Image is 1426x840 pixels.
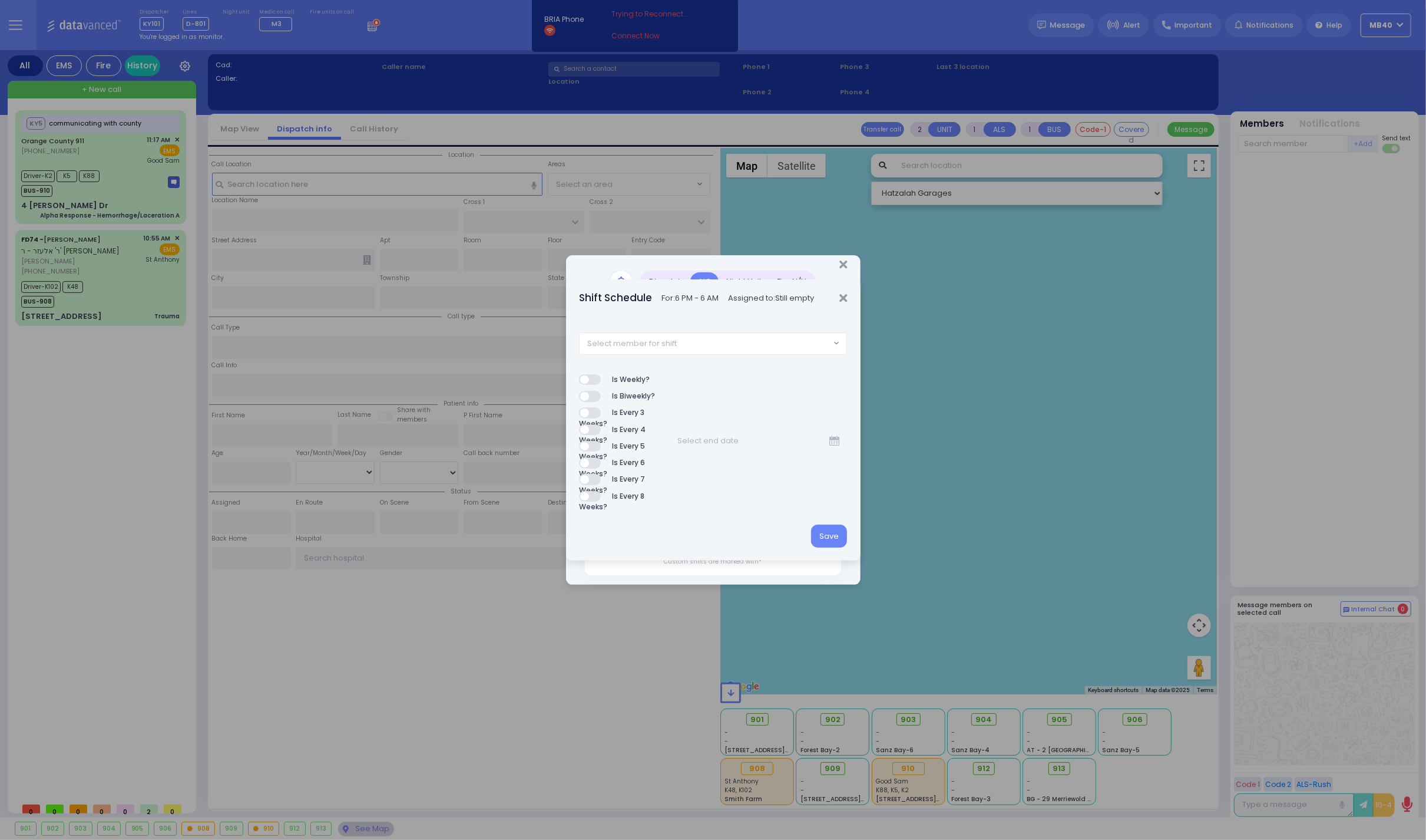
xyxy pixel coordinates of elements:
label: Is Every 7 Weeks? [579,474,670,485]
span: Assigned to: [728,292,814,304]
label: Is Every 5 Weeks? [579,441,670,452]
button: Close [839,292,847,304]
h5: Shift Schedule [579,291,652,305]
label: Is Every 6 Weeks? [579,457,670,469]
label: Is Weekly? [579,374,650,386]
button: Save [811,525,847,547]
span: For: [661,292,719,304]
span: Still empty [775,292,814,304]
label: Is Every 3 Weeks? [579,407,670,419]
label: Is Biweekly? [579,391,655,402]
span: Select member for shift [587,338,677,350]
label: Is Every 8 Weeks? [579,491,670,502]
label: Is Every 4 Weeks? [579,424,670,436]
input: Select end date [670,430,822,452]
span: 6 PM - 6 AM [675,292,719,304]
